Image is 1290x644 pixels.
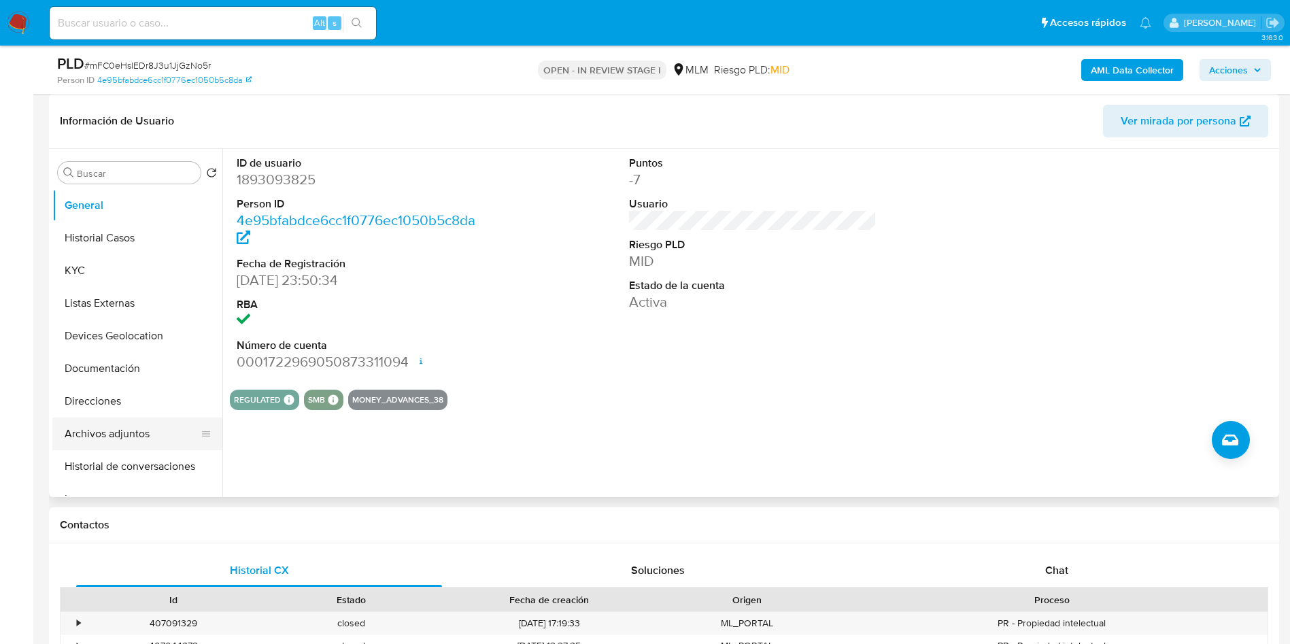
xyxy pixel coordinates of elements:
[77,167,195,180] input: Buscar
[84,612,262,634] div: 407091329
[272,593,431,607] div: Estado
[314,16,325,29] span: Alt
[63,167,74,178] button: Buscar
[57,74,95,86] b: Person ID
[1121,105,1236,137] span: Ver mirada por persona
[262,612,441,634] div: closed
[836,612,1268,634] div: PR - Propiedad intelectual
[629,170,877,189] dd: -7
[237,156,485,171] dt: ID de usuario
[343,14,371,33] button: search-icon
[629,292,877,311] dd: Activa
[538,61,666,80] p: OPEN - IN REVIEW STAGE I
[237,297,485,312] dt: RBA
[52,483,222,515] button: Items
[237,271,485,290] dd: [DATE] 23:50:34
[84,58,211,72] span: # mFC0eHsIEDr8J3u1JjGzNo5r
[714,63,790,78] span: Riesgo PLD:
[60,518,1268,532] h1: Contactos
[230,562,289,578] span: Historial CX
[52,450,222,483] button: Historial de conversaciones
[1266,16,1280,30] a: Salir
[52,320,222,352] button: Devices Geolocation
[57,52,84,74] b: PLD
[237,256,485,271] dt: Fecha de Registración
[237,170,485,189] dd: 1893093825
[94,593,253,607] div: Id
[1081,59,1183,81] button: AML Data Collector
[631,562,685,578] span: Soluciones
[52,352,222,385] button: Documentación
[668,593,827,607] div: Origen
[52,385,222,418] button: Direcciones
[658,612,836,634] div: ML_PORTAL
[1140,17,1151,29] a: Notificaciones
[77,617,80,630] div: •
[770,62,790,78] span: MID
[1261,32,1283,43] span: 3.163.0
[846,593,1258,607] div: Proceso
[1200,59,1271,81] button: Acciones
[60,114,174,128] h1: Información de Usuario
[672,63,709,78] div: MLM
[629,197,877,211] dt: Usuario
[237,210,475,249] a: 4e95bfabdce6cc1f0776ec1050b5c8da
[52,254,222,287] button: KYC
[1045,562,1068,578] span: Chat
[237,338,485,353] dt: Número de cuenta
[206,167,217,182] button: Volver al orden por defecto
[97,74,252,86] a: 4e95bfabdce6cc1f0776ec1050b5c8da
[441,612,658,634] div: [DATE] 17:19:33
[52,222,222,254] button: Historial Casos
[1184,16,1261,29] p: ivonne.perezonofre@mercadolibre.com.mx
[629,156,877,171] dt: Puntos
[629,252,877,271] dd: MID
[450,593,649,607] div: Fecha de creación
[50,14,376,32] input: Buscar usuario o caso...
[1050,16,1126,30] span: Accesos rápidos
[629,278,877,293] dt: Estado de la cuenta
[629,237,877,252] dt: Riesgo PLD
[1091,59,1174,81] b: AML Data Collector
[52,418,211,450] button: Archivos adjuntos
[237,352,485,371] dd: 0001722969050873311094
[52,287,222,320] button: Listas Externas
[333,16,337,29] span: s
[52,189,222,222] button: General
[1209,59,1248,81] span: Acciones
[1103,105,1268,137] button: Ver mirada por persona
[237,197,485,211] dt: Person ID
